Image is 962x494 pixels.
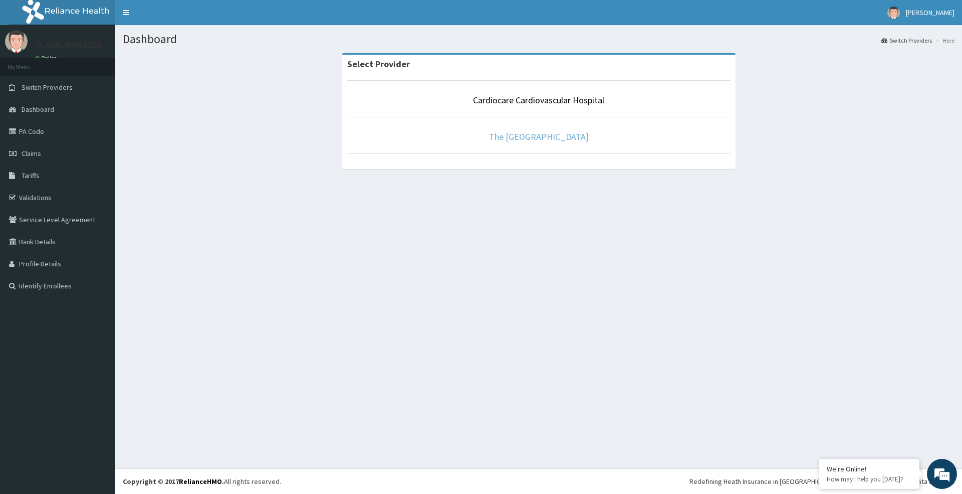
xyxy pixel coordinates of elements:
[179,477,222,486] a: RelianceHMO
[22,149,41,158] span: Claims
[887,7,900,19] img: User Image
[22,105,54,114] span: Dashboard
[22,171,40,180] span: Tariffs
[906,8,954,17] span: [PERSON_NAME]
[933,36,954,45] li: Here
[473,94,604,106] a: Cardiocare Cardiovascular Hospital
[35,55,59,62] a: Online
[123,477,224,486] strong: Copyright © 2017 .
[689,476,954,486] div: Redefining Heath Insurance in [GEOGRAPHIC_DATA] using Telemedicine and Data Science!
[5,30,28,53] img: User Image
[115,468,962,494] footer: All rights reserved.
[22,83,73,92] span: Switch Providers
[827,464,912,473] div: We're Online!
[881,36,932,45] a: Switch Providers
[35,41,102,50] p: CLAIMS MANAGER
[489,131,589,142] a: The [GEOGRAPHIC_DATA]
[827,475,912,483] p: How may I help you today?
[123,33,954,46] h1: Dashboard
[347,58,410,70] strong: Select Provider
